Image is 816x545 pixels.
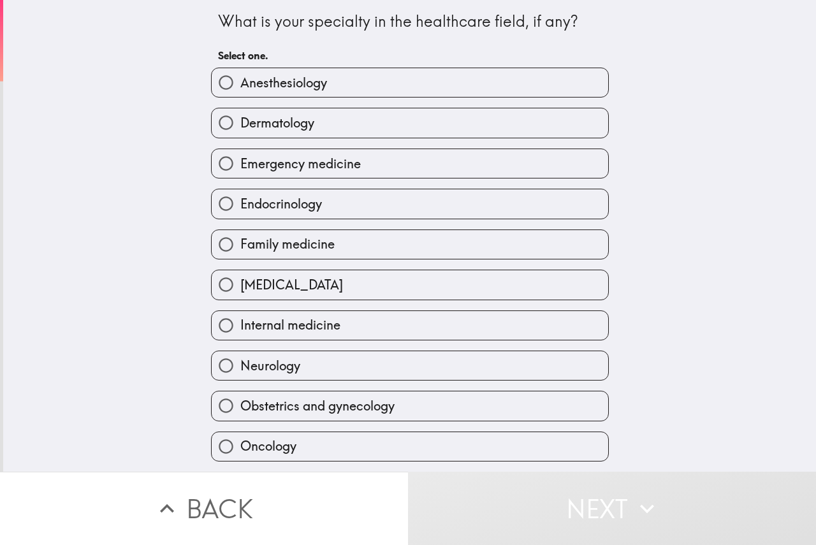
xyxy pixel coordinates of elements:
[240,155,361,173] span: Emergency medicine
[240,316,340,334] span: Internal medicine
[212,149,608,178] button: Emergency medicine
[212,108,608,137] button: Dermatology
[240,357,300,375] span: Neurology
[240,397,395,415] span: Obstetrics and gynecology
[408,472,816,545] button: Next
[240,195,322,213] span: Endocrinology
[240,437,296,455] span: Oncology
[212,311,608,340] button: Internal medicine
[212,351,608,380] button: Neurology
[212,68,608,97] button: Anesthesiology
[240,276,343,294] span: [MEDICAL_DATA]
[212,230,608,259] button: Family medicine
[240,74,327,92] span: Anesthesiology
[218,11,602,33] div: What is your specialty in the healthcare field, if any?
[212,189,608,218] button: Endocrinology
[240,114,314,132] span: Dermatology
[240,235,335,253] span: Family medicine
[218,48,602,62] h6: Select one.
[212,391,608,420] button: Obstetrics and gynecology
[212,270,608,299] button: [MEDICAL_DATA]
[212,432,608,461] button: Oncology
